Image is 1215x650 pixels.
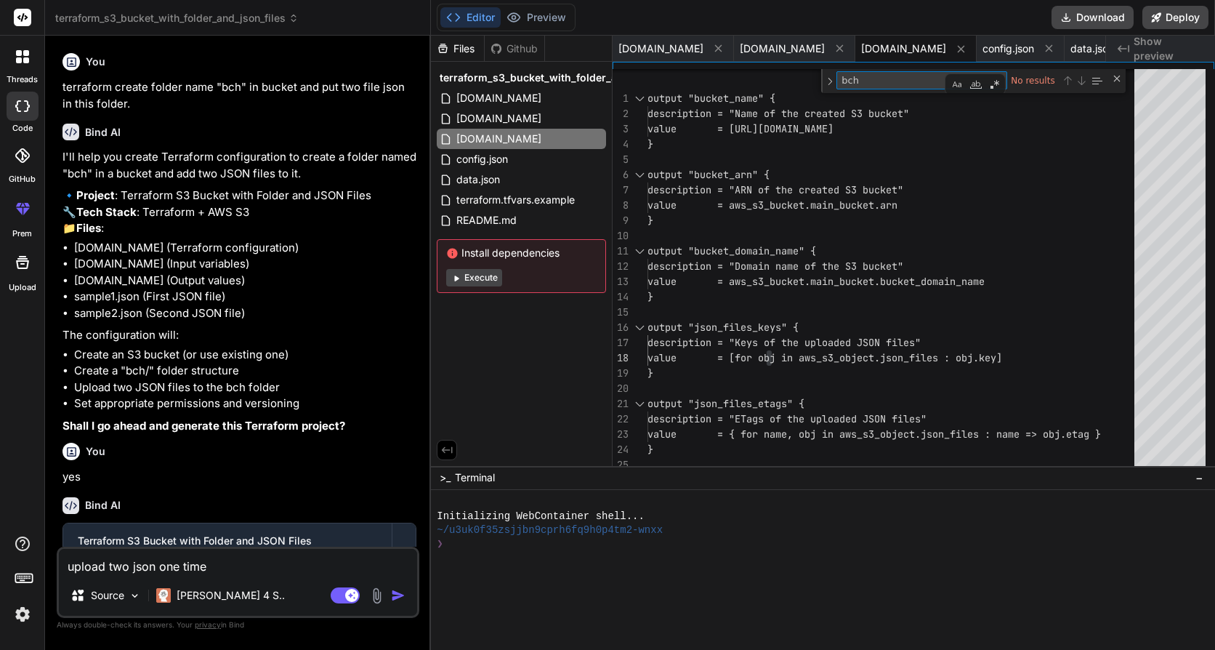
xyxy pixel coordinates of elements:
div: Files [431,41,484,56]
div: 6 [613,167,629,182]
span: − [1195,470,1203,485]
h6: Bind AI [85,498,121,513]
div: 12 [613,259,629,274]
div: 3 [613,121,629,137]
p: The configuration will: [62,327,416,344]
span: description = "Name of the created S3 bucket" [647,107,909,120]
span: omain_name [927,275,985,288]
span: } [647,214,653,227]
img: attachment [368,587,385,604]
span: [DOMAIN_NAME] [455,110,543,127]
span: terraform_s3_bucket_with_folder_and_json_files [55,11,299,25]
span: value = aws_s3_bucket.main_bucket.arn [647,198,897,212]
span: [DOMAIN_NAME] [861,41,946,56]
textarea: Find [837,72,958,89]
label: GitHub [9,173,36,185]
img: Claude 4 Sonnet [156,588,171,603]
div: 25 [613,457,629,473]
label: threads [7,73,38,86]
div: 23 [613,427,629,442]
span: Show preview [1134,34,1203,63]
span: [DOMAIN_NAME] [455,89,543,107]
span: terraform_s3_bucket_with_folder_and_json_files [440,71,684,85]
li: sample1.json (First JSON file) [74,289,416,305]
span: son_files : name => obj.etag } [927,428,1101,441]
div: Toggle Replace [823,69,836,93]
span: output "bucket_domain_name" { [647,244,816,257]
li: [DOMAIN_NAME] (Input variables) [74,256,416,273]
span: Terminal [455,470,495,485]
p: I'll help you create Terraform configuration to create a folder named "bch" in a bucket and add t... [62,149,416,182]
div: Find / Replace [821,69,1126,93]
div: 13 [613,274,629,289]
div: 15 [613,305,629,320]
span: es : obj.key] [927,351,1002,364]
div: 17 [613,335,629,350]
span: output "json_files_keys" { [647,321,799,334]
span: output "bucket_name" { [647,92,775,105]
span: value = { for name, obj in aws_s3_object.j [647,428,927,441]
img: Pick Models [129,590,141,602]
span: output "json_files_etags" { [647,397,804,410]
span: ❯ [437,537,444,551]
div: 8 [613,198,629,213]
button: Terraform S3 Bucket with Folder and JSON FilesClick to open Workbench [63,523,392,571]
h6: You [86,444,105,459]
span: } [647,443,653,456]
span: README.md [455,212,518,229]
div: 1 [613,91,629,106]
span: value = [URL][DOMAIN_NAME] [647,122,833,135]
span: } [647,290,653,303]
label: Upload [9,281,36,294]
span: >_ [440,470,451,485]
div: Previous Match (Shift+Enter) [1062,75,1073,87]
p: [PERSON_NAME] 4 S.. [177,588,285,603]
li: [DOMAIN_NAME] (Terraform configuration) [74,240,416,257]
div: 9 [613,213,629,228]
div: 10 [613,228,629,244]
span: config.json [982,41,1034,56]
div: Terraform S3 Bucket with Folder and JSON Files [78,534,377,548]
label: prem [12,228,32,240]
span: output "bucket_arn" { [647,168,770,181]
button: Editor [440,7,501,28]
div: 21 [613,396,629,412]
span: terraform.tfvars.example [455,191,576,209]
span: } [647,137,653,151]
div: 19 [613,366,629,381]
span: [DOMAIN_NAME] [740,41,825,56]
li: Create an S3 bucket (or use existing one) [74,347,416,364]
p: terraform create folder name "bch" in bucket and put two file json in this folder. [62,79,416,112]
span: data.json [1070,41,1114,56]
div: Match Whole Word (Alt+W) [969,77,983,92]
div: 22 [613,412,629,427]
span: value = aws_s3_bucket.main_bucket.bucket_d [647,275,927,288]
li: sample2.json (Second JSON file) [74,305,416,322]
div: 16 [613,320,629,335]
span: privacy [195,620,221,629]
div: Click to collapse the range. [630,244,649,259]
h6: Bind AI [85,125,121,140]
div: 4 [613,137,629,152]
span: value = [for obj in aws_s3_object.json_fil [647,351,927,364]
div: Next Match (Enter) [1075,75,1087,87]
div: 5 [613,152,629,167]
div: Click to collapse the range. [630,91,649,106]
button: Execute [446,269,502,286]
div: Close (Escape) [1111,73,1123,84]
div: 7 [613,182,629,198]
button: Deploy [1142,6,1208,29]
div: Use Regular Expression (Alt+R) [988,77,1002,92]
p: Always double-check its answers. Your in Bind [57,618,419,632]
div: Click to collapse the range. [630,167,649,182]
div: 24 [613,442,629,457]
strong: Tech Stack [76,205,137,219]
span: description = "Domain name of the S3 bucket" [647,260,903,273]
strong: Shall I go ahead and generate this Terraform project? [62,419,345,433]
span: [DOMAIN_NAME] [618,41,703,56]
span: } [647,366,653,380]
button: Download [1051,6,1134,29]
div: 2 [613,106,629,121]
li: Upload two JSON files to the bch folder [74,380,416,396]
span: Initializing WebContainer shell... [437,510,645,523]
